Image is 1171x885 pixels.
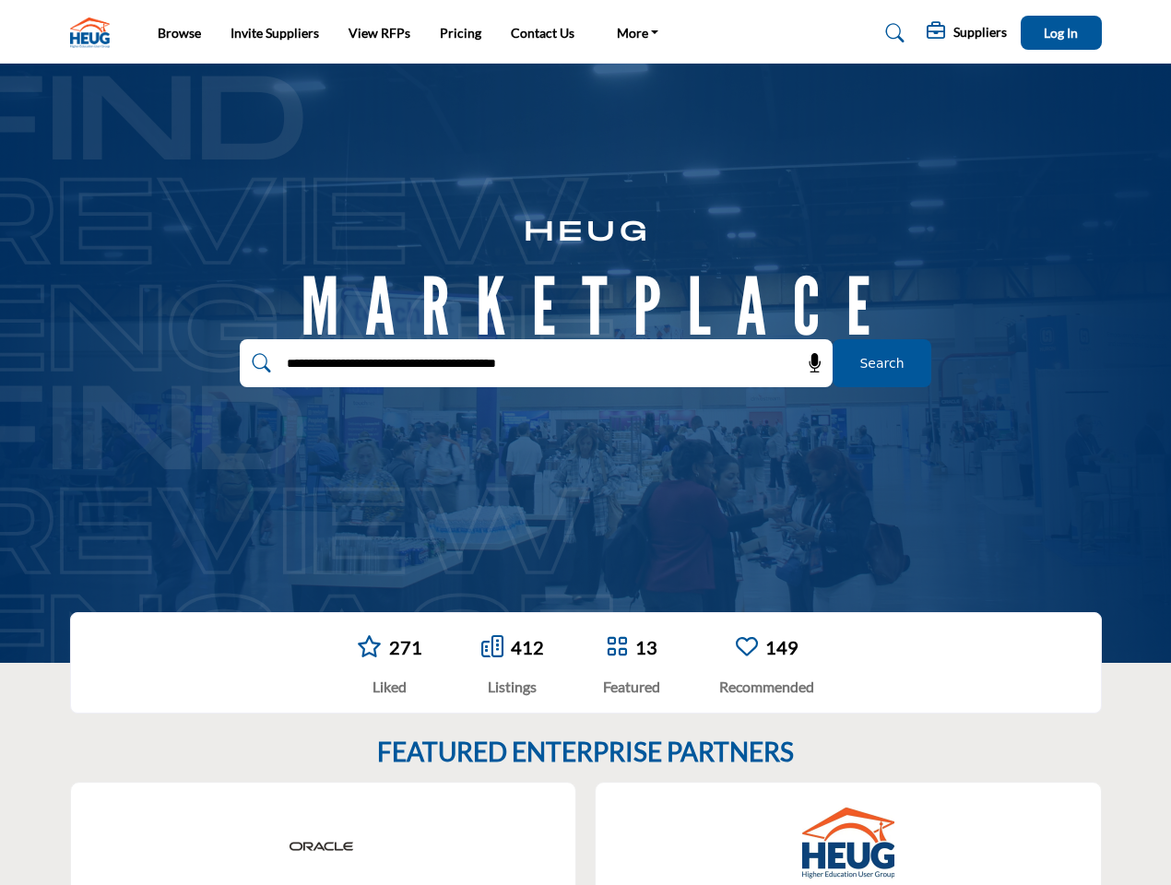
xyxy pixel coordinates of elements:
[357,635,382,657] i: Go to Liked
[603,676,660,698] div: Featured
[377,737,794,768] h2: FEATURED ENTERPRISE PARTNERS
[389,636,422,658] a: 271
[440,25,481,41] a: Pricing
[1044,25,1078,41] span: Log In
[635,636,657,658] a: 13
[868,18,917,48] a: Search
[927,22,1007,44] div: Suppliers
[793,354,824,372] span: Search by Voice
[231,25,319,41] a: Invite Suppliers
[736,635,758,660] a: Go to Recommended
[70,18,119,48] img: Site Logo
[511,25,574,41] a: Contact Us
[719,676,814,698] div: Recommended
[481,676,544,698] div: Listings
[604,20,672,46] a: More
[357,676,422,698] div: Liked
[349,25,410,41] a: View RFPs
[859,354,904,373] span: Search
[511,636,544,658] a: 412
[606,635,628,660] a: Go to Featured
[158,25,201,41] a: Browse
[953,24,1007,41] h5: Suppliers
[765,636,798,658] a: 149
[1021,16,1102,50] button: Log In
[833,339,931,387] button: Search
